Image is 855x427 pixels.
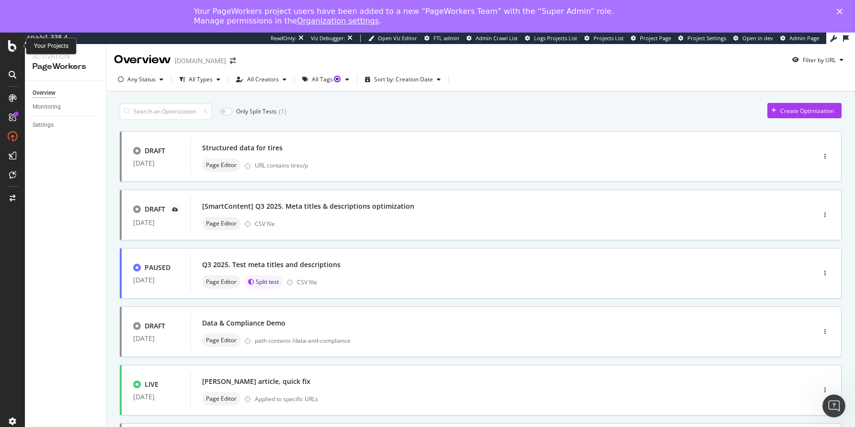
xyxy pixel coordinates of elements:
[33,61,98,72] div: PageWorkers
[361,72,445,87] button: Sort by: Creation Date
[467,34,518,42] a: Admin Crawl List
[476,34,518,42] span: Admin Crawl List
[33,120,99,130] a: Settings
[145,380,159,389] div: LIVE
[255,220,275,228] div: CSV file
[279,107,286,116] div: ( 1 )
[202,392,240,405] div: neutral label
[678,34,726,42] a: Project Settings
[33,88,99,98] a: Overview
[312,77,342,82] div: All Tags
[631,34,671,42] a: Project Page
[175,56,226,66] div: [DOMAIN_NAME]
[378,34,417,42] span: Open Viz Editor
[114,52,171,68] div: Overview
[145,146,165,156] div: DRAFT
[236,107,277,115] div: Only Split Tests
[175,72,224,87] button: All Types
[298,72,353,87] button: All TagsTooltip anchor
[837,9,846,14] div: Close
[33,120,54,130] div: Settings
[230,57,236,64] div: arrow-right-arrow-left
[25,33,68,42] div: spa/v1.338.4
[789,34,819,42] span: Admin Page
[247,77,279,82] div: All Creators
[244,275,283,289] div: brand label
[114,72,167,87] button: Any Status
[687,34,726,42] span: Project Settings
[133,393,179,401] div: [DATE]
[733,34,773,42] a: Open in dev
[202,158,240,172] div: neutral label
[33,88,56,98] div: Overview
[232,72,290,87] button: All Creators
[145,204,165,214] div: DRAFT
[640,34,671,42] span: Project Page
[584,34,624,42] a: Projects List
[206,337,237,343] span: Page Editor
[206,396,237,402] span: Page Editor
[206,162,237,168] span: Page Editor
[202,260,341,270] div: Q3 2025. Test meta titles and descriptions
[120,103,212,120] input: Search an Optimization
[133,219,179,226] div: [DATE]
[256,279,279,285] span: Split test
[433,34,459,42] span: FTL admin
[33,102,61,112] div: Monitoring
[525,34,577,42] a: Logs Projects List
[33,102,99,112] a: Monitoring
[780,34,819,42] a: Admin Page
[822,394,845,417] iframe: Intercom live chat
[271,34,296,42] div: ReadOnly:
[202,275,240,289] div: neutral label
[255,337,775,345] div: path contains /data-and-compliance
[145,263,171,272] div: PAUSED
[202,202,414,211] div: [SmartContent] Q3 2025. Meta titles & descriptions optimization
[25,33,68,44] a: spa/v1.338.4
[780,107,834,115] div: Create Optimization
[194,7,646,26] div: Your PageWorkers project users have been added to a new “PageWorkers Team” with the “Super Admin”...
[788,52,847,67] button: Filter by URL
[255,395,318,403] div: Applied to specific URLs
[127,77,156,82] div: Any Status
[133,276,179,284] div: [DATE]
[202,377,310,386] div: [PERSON_NAME] article, quick fix
[333,75,342,83] div: Tooltip anchor
[202,143,283,153] div: Structured data for tires
[133,159,179,167] div: [DATE]
[534,34,577,42] span: Logs Projects List
[133,335,179,342] div: [DATE]
[202,334,240,347] div: neutral label
[206,221,237,226] span: Page Editor
[742,34,773,42] span: Open in dev
[374,77,433,82] div: Sort by: Creation Date
[34,42,68,50] div: Your Projects
[297,278,317,286] div: CSV file
[33,52,98,61] div: Activation
[424,34,459,42] a: FTL admin
[767,103,842,118] button: Create Optimization
[202,318,285,328] div: Data & Compliance Demo
[297,16,379,25] a: Organization settings
[145,321,165,331] div: DRAFT
[803,56,836,64] div: Filter by URL
[255,161,775,169] div: URL contains tires/p
[593,34,624,42] span: Projects List
[202,217,240,230] div: neutral label
[311,34,345,42] div: Viz Debugger:
[368,34,417,42] a: Open Viz Editor
[189,77,213,82] div: All Types
[206,279,237,285] span: Page Editor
